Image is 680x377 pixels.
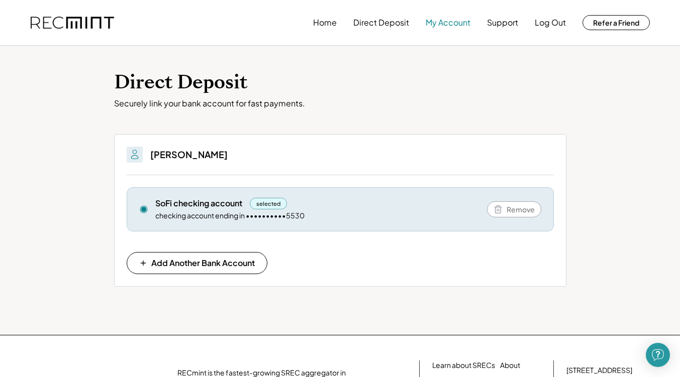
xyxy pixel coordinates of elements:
[313,13,337,33] button: Home
[535,13,566,33] button: Log Out
[582,15,650,30] button: Refer a Friend
[114,98,566,109] div: Securely link your bank account for fast payments.
[353,13,409,33] button: Direct Deposit
[432,360,495,370] a: Learn about SRECs
[114,71,566,94] h1: Direct Deposit
[487,201,541,217] button: Remove
[31,17,114,29] img: recmint-logotype%403x.png
[500,360,520,370] a: About
[646,343,670,367] div: Open Intercom Messenger
[155,198,242,209] div: SoFi checking account
[151,259,255,267] span: Add Another Bank Account
[127,252,267,274] button: Add Another Bank Account
[129,149,141,161] img: People.svg
[426,13,470,33] button: My Account
[250,198,287,209] div: selected
[507,206,535,213] span: Remove
[155,211,305,221] div: checking account ending in ••••••••••5530
[566,365,632,375] div: [STREET_ADDRESS]
[150,149,228,160] h3: [PERSON_NAME]
[487,13,518,33] button: Support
